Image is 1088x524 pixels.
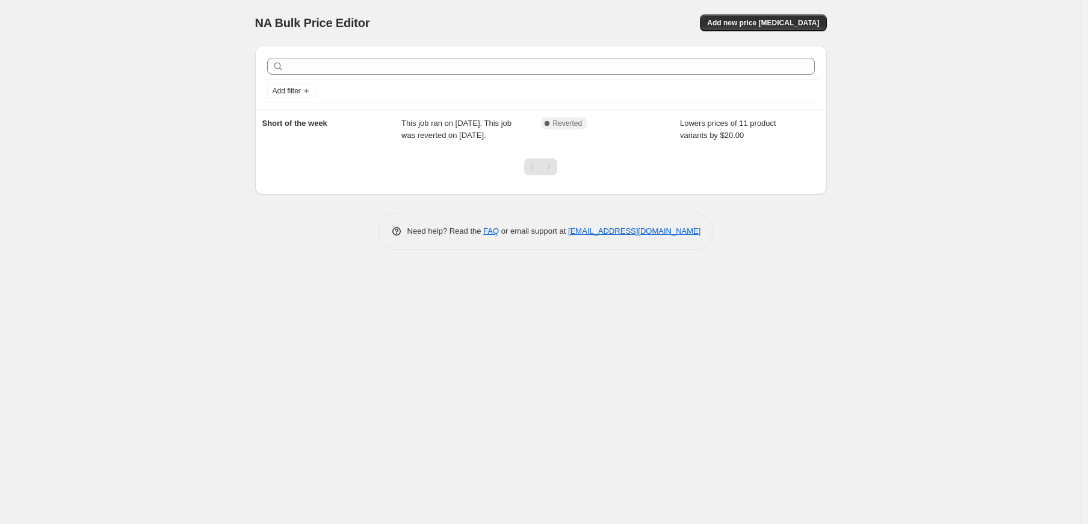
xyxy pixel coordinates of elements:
[700,14,826,31] button: Add new price [MEDICAL_DATA]
[483,226,499,235] a: FAQ
[273,86,301,96] span: Add filter
[680,119,776,140] span: Lowers prices of 11 product variants by $20.00
[553,119,583,128] span: Reverted
[524,158,557,175] nav: Pagination
[568,226,700,235] a: [EMAIL_ADDRESS][DOMAIN_NAME]
[707,18,819,28] span: Add new price [MEDICAL_DATA]
[407,226,484,235] span: Need help? Read the
[499,226,568,235] span: or email support at
[255,16,370,30] span: NA Bulk Price Editor
[262,119,327,128] span: Short of the week
[401,119,512,140] span: This job ran on [DATE]. This job was reverted on [DATE].
[267,84,315,98] button: Add filter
